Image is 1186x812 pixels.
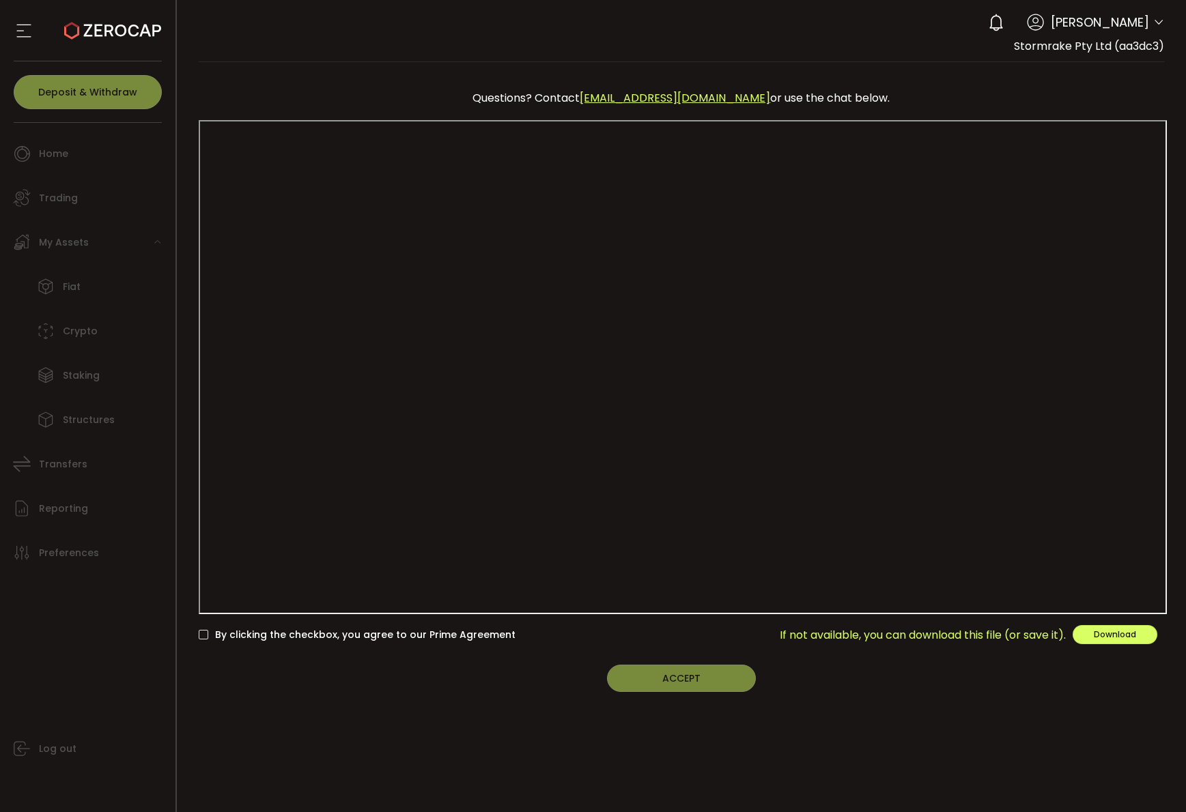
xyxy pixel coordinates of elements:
[662,671,701,685] span: ACCEPT
[780,626,1066,643] span: If not available, you can download this file (or save it).
[39,144,68,164] span: Home
[63,366,100,386] span: Staking
[1073,625,1157,644] button: Download
[39,543,99,563] span: Preferences
[206,83,1158,113] div: Questions? Contact or use the chat below.
[63,277,81,297] span: Fiat
[39,454,87,474] span: Transfers
[607,665,756,692] button: ACCEPT
[1051,13,1149,31] span: [PERSON_NAME]
[39,188,78,208] span: Trading
[63,410,115,430] span: Structures
[1014,38,1164,54] span: Stormrake Pty Ltd (aa3dc3)
[39,233,89,252] span: My Assets
[208,628,516,641] span: By clicking the checkbox, you agree to our Prime Agreement
[38,87,137,97] span: Deposit & Withdraw
[1094,628,1136,640] span: Download
[580,90,770,106] a: [EMAIL_ADDRESS][DOMAIN_NAME]
[39,739,76,759] span: Log out
[39,499,88,519] span: Reporting
[14,75,162,109] button: Deposit & Withdraw
[63,321,98,341] span: Crypto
